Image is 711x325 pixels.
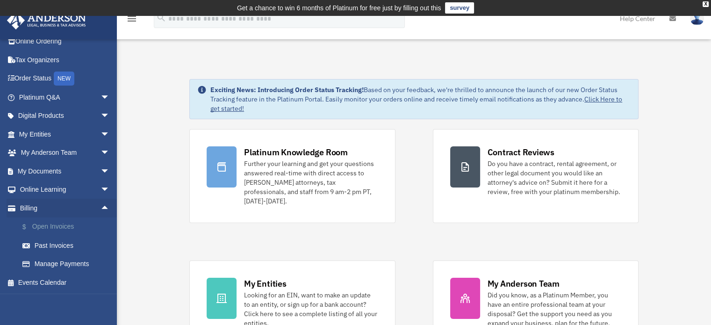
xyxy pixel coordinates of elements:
[126,13,137,24] i: menu
[101,125,119,144] span: arrow_drop_down
[54,72,74,86] div: NEW
[7,88,124,107] a: Platinum Q&Aarrow_drop_down
[7,125,124,144] a: My Entitiesarrow_drop_down
[7,162,124,181] a: My Documentsarrow_drop_down
[210,85,631,113] div: Based on your feedback, we're thrilled to announce the launch of our new Order Status Tracking fe...
[7,144,124,162] a: My Anderson Teamarrow_drop_down
[210,86,364,94] strong: Exciting News: Introducing Order Status Tracking!
[101,199,119,218] span: arrow_drop_up
[488,159,621,196] div: Do you have a contract, rental agreement, or other legal document you would like an attorney's ad...
[7,51,124,69] a: Tax Organizers
[488,278,560,289] div: My Anderson Team
[13,217,124,237] a: $Open Invoices
[101,144,119,163] span: arrow_drop_down
[703,1,709,7] div: close
[244,278,286,289] div: My Entities
[101,88,119,107] span: arrow_drop_down
[189,129,395,223] a: Platinum Knowledge Room Further your learning and get your questions answered real-time with dire...
[126,16,137,24] a: menu
[101,162,119,181] span: arrow_drop_down
[101,181,119,200] span: arrow_drop_down
[7,32,124,51] a: Online Ordering
[7,199,124,217] a: Billingarrow_drop_up
[244,159,378,206] div: Further your learning and get your questions answered real-time with direct access to [PERSON_NAM...
[28,221,32,233] span: $
[7,69,124,88] a: Order StatusNEW
[7,273,124,292] a: Events Calendar
[13,236,124,255] a: Past Invoices
[156,13,166,23] i: search
[101,107,119,126] span: arrow_drop_down
[4,11,89,29] img: Anderson Advisors Platinum Portal
[237,2,441,14] div: Get a chance to win 6 months of Platinum for free just by filling out this
[690,12,704,25] img: User Pic
[7,107,124,125] a: Digital Productsarrow_drop_down
[488,146,554,158] div: Contract Reviews
[433,129,639,223] a: Contract Reviews Do you have a contract, rental agreement, or other legal document you would like...
[210,95,622,113] a: Click Here to get started!
[7,181,124,199] a: Online Learningarrow_drop_down
[13,255,124,274] a: Manage Payments
[244,146,348,158] div: Platinum Knowledge Room
[445,2,474,14] a: survey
